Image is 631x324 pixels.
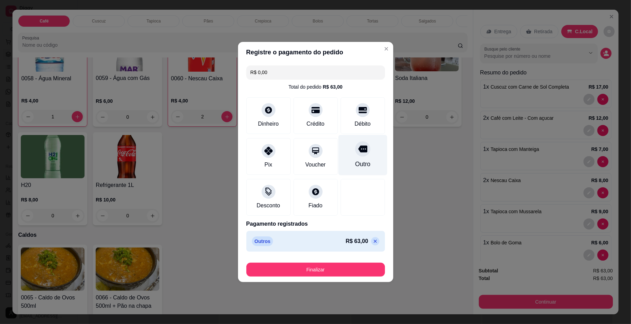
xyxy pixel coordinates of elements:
div: Desconto [257,201,280,210]
p: Outros [252,236,273,246]
div: Pix [264,161,272,169]
div: Crédito [307,120,325,128]
p: R$ 63,00 [346,237,368,245]
button: Close [381,43,392,54]
div: Outro [355,160,370,169]
div: Voucher [305,161,326,169]
div: Total do pedido [289,83,343,90]
header: Registre o pagamento do pedido [238,42,393,63]
div: Fiado [308,201,322,210]
div: Dinheiro [258,120,279,128]
p: Pagamento registrados [246,220,385,228]
div: R$ 63,00 [323,83,343,90]
div: Débito [354,120,370,128]
input: Ex.: hambúrguer de cordeiro [251,65,381,79]
button: Finalizar [246,263,385,277]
